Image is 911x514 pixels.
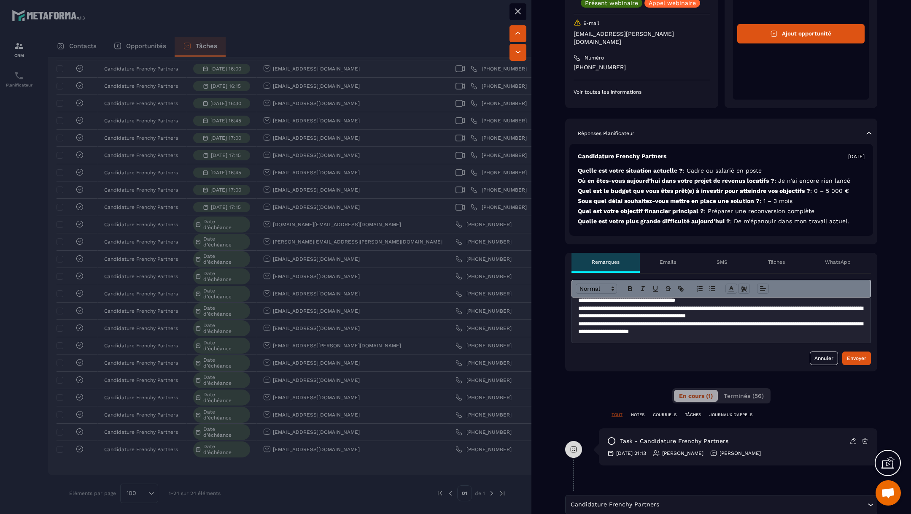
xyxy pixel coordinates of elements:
[709,412,752,418] p: JOURNAUX D'APPELS
[592,259,620,265] p: Remarques
[574,89,710,95] p: Voir toutes les informations
[653,412,677,418] p: COURRIELS
[574,63,710,71] p: [PHONE_NUMBER]
[685,412,701,418] p: TÂCHES
[774,177,850,184] span: : Je n’ai encore rien lancé
[660,259,676,265] p: Emails
[704,208,814,214] span: : Préparer une reconversion complète
[683,167,762,174] span: : Cadre ou salarié en poste
[842,352,871,365] button: Envoyer
[578,130,634,137] p: Réponses Planificateur
[768,259,785,265] p: Tâches
[583,20,599,27] p: E-mail
[578,177,865,185] p: Où en êtes-vous aujourd’hui dans votre projet de revenus locatifs ?
[876,480,901,506] div: Ouvrir le chat
[810,187,849,194] span: : 0 – 5 000 €
[578,207,865,215] p: Quel est votre objectif financier principal ?
[569,500,661,509] span: Candidature Frenchy Partners
[737,24,865,43] button: Ajout opportunité
[578,152,666,160] p: Candidature Frenchy Partners
[847,354,866,363] div: Envoyer
[578,217,865,225] p: Quelle est votre plus grande difficulté aujourd’hui ?
[719,390,769,402] button: Terminés (56)
[631,412,644,418] p: NOTES
[825,259,851,265] p: WhatsApp
[662,450,703,457] p: [PERSON_NAME]
[810,352,838,365] button: Annuler
[674,390,718,402] button: En cours (1)
[578,167,865,175] p: Quelle est votre situation actuelle ?
[578,187,865,195] p: Quel est le budget que vous êtes prêt(e) à investir pour atteindre vos objectifs ?
[730,218,849,225] span: : De m'épanouir dans mon travail actuel.
[661,500,865,509] input: Search for option
[616,450,646,457] p: [DATE] 21:13
[585,54,604,61] p: Numéro
[679,392,713,399] span: En cours (1)
[760,197,792,204] span: : 1 – 3 mois
[717,259,728,265] p: SMS
[620,437,728,445] p: task - Candidature Frenchy Partners
[848,153,865,160] p: [DATE]
[578,197,865,205] p: Sous quel délai souhaitez-vous mettre en place une solution ?
[724,392,764,399] span: Terminés (56)
[720,450,761,457] p: [PERSON_NAME]
[612,412,623,418] p: TOUT
[574,30,710,46] p: [EMAIL_ADDRESS][PERSON_NAME][DOMAIN_NAME]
